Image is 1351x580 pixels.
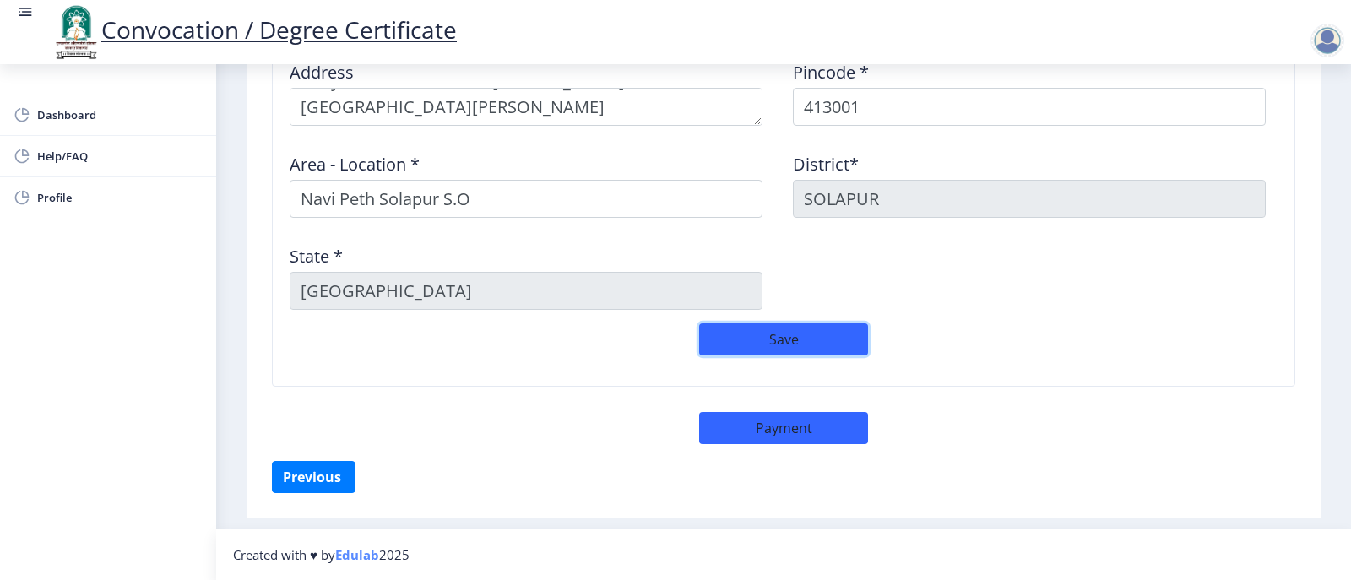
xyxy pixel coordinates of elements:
button: Save [699,323,868,355]
label: Pincode * [793,64,869,81]
input: State [290,272,762,310]
label: District* [793,156,859,173]
a: Edulab [335,546,379,563]
span: Dashboard [37,105,203,125]
button: Payment [699,412,868,444]
button: Previous ‍ [272,461,355,493]
span: Profile [37,187,203,208]
label: Address [290,64,354,81]
span: Created with ♥ by 2025 [233,546,410,563]
span: Help/FAQ [37,146,203,166]
input: District [793,180,1266,218]
img: logo [51,3,101,61]
a: Convocation / Degree Certificate [51,14,457,46]
input: Area - Location [290,180,762,218]
label: Area - Location * [290,156,420,173]
label: State * [290,248,343,265]
input: Pincode [793,88,1266,126]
